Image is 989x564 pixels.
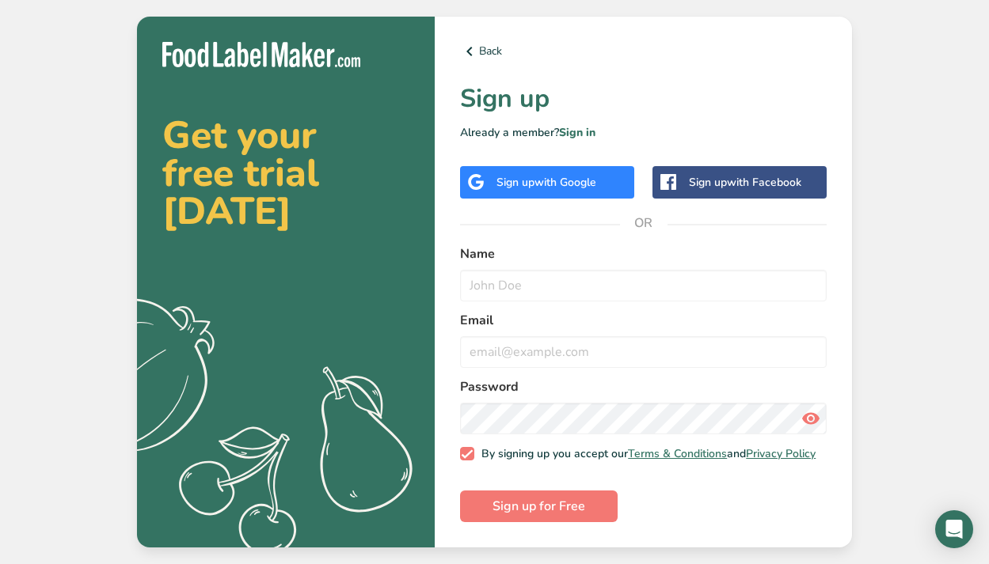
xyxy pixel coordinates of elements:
a: Privacy Policy [746,446,816,461]
span: Sign up for Free [493,497,585,516]
img: Food Label Maker [162,42,360,68]
div: Sign up [689,174,801,191]
p: Already a member? [460,124,827,141]
label: Name [460,244,827,263]
span: with Facebook [727,175,801,190]
h1: Sign up [460,80,827,118]
span: OR [620,199,668,247]
h2: Get your free trial [DATE] [162,116,409,230]
a: Terms & Conditions [628,446,727,461]
label: Email [460,311,827,330]
div: Open Intercom Messenger [935,510,973,548]
a: Back [460,42,827,61]
label: Password [460,377,827,396]
input: email@example.com [460,336,827,368]
div: Sign up [496,174,596,191]
span: By signing up you accept our and [474,447,816,461]
button: Sign up for Free [460,490,618,522]
input: John Doe [460,270,827,301]
a: Sign in [559,125,595,140]
span: with Google [534,175,596,190]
